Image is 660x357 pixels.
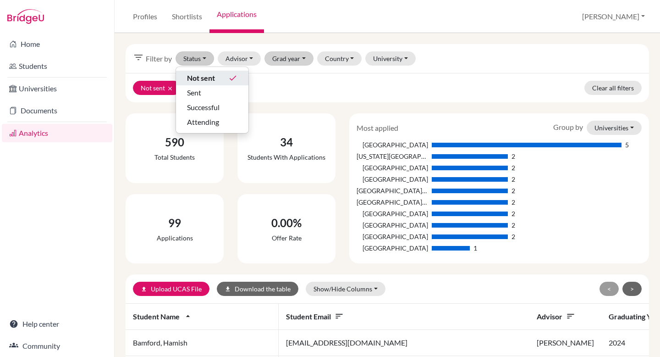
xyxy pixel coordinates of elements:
[511,197,515,207] div: 2
[306,282,385,296] button: Show/Hide Columns
[599,282,619,296] button: <
[146,53,172,64] span: Filter by
[176,51,214,66] button: Status
[271,233,302,243] div: Offer rate
[133,282,209,296] a: uploadUpload UCAS File
[2,79,112,98] a: Universities
[279,330,529,356] td: [EMAIL_ADDRESS][DOMAIN_NAME]
[7,9,44,24] img: Bridge-U
[357,163,428,173] div: [GEOGRAPHIC_DATA]
[357,209,428,218] div: [GEOGRAPHIC_DATA]
[357,186,428,195] div: [GEOGRAPHIC_DATA][US_STATE]
[228,73,237,83] i: done
[357,174,428,184] div: [GEOGRAPHIC_DATA]
[578,8,649,25] button: [PERSON_NAME]
[511,232,515,241] div: 2
[2,315,112,333] a: Help center
[357,151,428,161] div: [US_STATE][GEOGRAPHIC_DATA]
[625,140,629,150] div: 5
[511,220,515,230] div: 2
[183,312,192,321] i: arrow_drop_up
[133,52,144,63] i: filter_list
[357,140,428,150] div: [GEOGRAPHIC_DATA]
[247,134,325,151] div: 34
[2,57,112,75] a: Students
[357,243,428,253] div: [GEOGRAPHIC_DATA]
[264,51,313,66] button: Grad year
[176,85,248,100] button: Sent
[622,282,642,296] button: >
[133,312,192,321] span: Student name
[2,101,112,120] a: Documents
[529,330,601,356] td: [PERSON_NAME]
[546,121,649,135] div: Group by
[126,330,279,356] td: Bamford, Hamish
[218,51,261,66] button: Advisor
[511,151,515,161] div: 2
[133,81,181,95] button: Not sentclear
[2,337,112,355] a: Community
[2,124,112,142] a: Analytics
[511,186,515,195] div: 2
[157,233,193,243] div: Applications
[187,117,219,128] span: Attending
[176,115,248,129] button: Attending
[537,312,575,321] span: Advisor
[176,67,249,134] div: Status
[157,215,193,231] div: 99
[350,123,405,134] div: Most applied
[141,286,147,292] i: upload
[247,152,325,162] div: Students with applications
[2,35,112,53] a: Home
[225,286,231,292] i: download
[357,197,428,207] div: [GEOGRAPHIC_DATA][US_STATE]
[271,215,302,231] div: 0.00%
[187,102,220,113] span: Successful
[187,87,201,98] span: Sent
[187,73,215,84] span: Not sent
[335,312,344,321] i: sort
[587,121,642,135] button: Universities
[217,282,298,296] button: downloadDownload the table
[357,220,428,230] div: [GEOGRAPHIC_DATA]
[511,209,515,218] div: 2
[176,100,248,115] button: Successful
[154,152,195,162] div: Total students
[286,312,344,321] span: Student email
[167,85,173,92] i: clear
[511,174,515,184] div: 2
[566,312,575,321] i: sort
[317,51,362,66] button: Country
[511,163,515,173] div: 2
[357,232,428,241] div: [GEOGRAPHIC_DATA]
[365,51,416,66] button: University
[154,134,195,151] div: 590
[473,243,477,253] div: 1
[584,81,642,95] a: Clear all filters
[176,71,248,85] button: Not sentdone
